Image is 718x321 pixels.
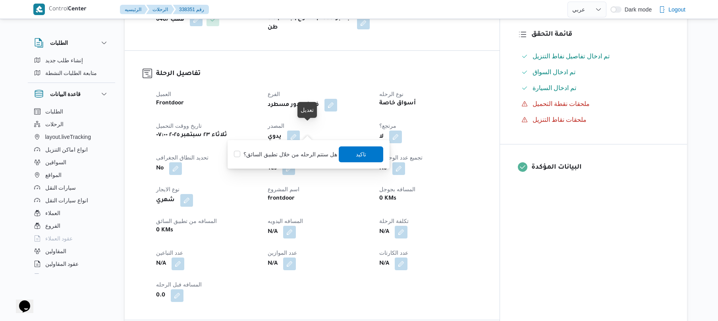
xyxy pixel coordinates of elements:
[31,131,112,143] button: layout.liveTracking
[173,5,209,14] button: 338351 رقم
[268,164,277,173] b: Yes
[533,100,590,107] span: ملحقات نقطة التحميل
[156,131,227,140] b: ثلاثاء ٢٣ سبتمبر ٢٠٢٥ ٠٧:٠٠
[379,259,389,269] b: N/A
[31,219,112,232] button: الفروع
[31,67,112,79] button: متابعة الطلبات النشطة
[31,207,112,219] button: العملاء
[531,29,669,40] h3: قائمة التحقق
[518,98,669,110] button: ملحقات نقطة التحميل
[156,164,164,173] b: No
[379,91,403,97] span: نوع الرحله
[533,85,577,91] span: تم ادخال السيارة
[31,270,112,283] button: اجهزة التليفون
[533,99,590,109] span: ملحقات نقطة التحميل
[656,2,689,17] button: Logout
[8,289,33,313] iframe: chat widget
[45,183,76,192] span: سيارات النقل
[45,132,91,142] span: layout.liveTracking
[268,132,282,142] b: يدوي
[45,246,66,256] span: المقاولين
[379,194,396,204] b: 0 KMs
[379,227,389,237] b: N/A
[45,68,97,78] span: متابعة الطلبات النشطة
[518,50,669,63] button: تم ادخال تفاصيل نفاط التنزيل
[156,69,482,79] h3: تفاصيل الرحلة
[533,69,576,75] span: تم ادخال السواق
[31,245,112,258] button: المقاولين
[156,218,217,224] span: المسافه من تطبيق السائق
[45,158,66,167] span: السواقين
[156,154,208,161] span: تحديد النطاق الجغرافى
[268,218,303,224] span: المسافه اليدويه
[28,105,115,277] div: قاعدة البيانات
[379,218,409,224] span: تكلفة الرحلة
[120,5,148,14] button: الرئيسيه
[518,82,669,94] button: تم ادخال السيارة
[31,156,112,169] button: السواقين
[268,250,297,256] span: عدد الموازين
[45,196,89,205] span: انواع سيارات النقل
[379,132,384,142] b: لا
[31,181,112,194] button: سيارات النقل
[31,143,112,156] button: انواع اماكن التنزيل
[68,6,87,13] b: Center
[668,5,685,14] span: Logout
[156,226,173,235] b: 0 KMs
[268,13,351,33] b: جامبو 7000 | مفتوح | جاف | 3.5 طن
[533,52,610,61] span: تم ادخال تفاصيل نفاط التنزيل
[146,5,174,14] button: الرحلات
[156,250,183,256] span: عدد التباعين
[379,123,396,129] span: مرتجع؟
[156,196,175,205] b: شهري
[45,234,73,243] span: عقود العملاء
[156,281,202,288] span: المسافه فبل الرحله
[31,258,112,270] button: عقود المقاولين
[268,186,299,192] span: اسم المشروع
[518,66,669,79] button: تم ادخال السواق
[31,105,112,118] button: الطلبات
[379,154,423,161] span: تجميع عدد الوحدات
[33,4,45,15] img: X8yXhbKr1z7QwAAAABJRU5ErkJggg==
[34,89,109,99] button: قاعدة البيانات
[45,107,63,116] span: الطلبات
[533,67,576,77] span: تم ادخال السواق
[268,194,295,204] b: frontdoor
[621,6,652,13] span: Dark mode
[156,91,171,97] span: العميل
[45,221,60,231] span: الفروع
[301,105,314,115] div: تعديل
[50,89,81,99] h3: قاعدة البيانات
[45,170,62,180] span: المواقع
[379,99,416,108] b: أسواق خاصة
[31,194,112,207] button: انواع سيارات النقل
[156,186,179,192] span: نوع الايجار
[518,113,669,126] button: ملحقات نقاط التنزيل
[45,272,78,281] span: اجهزة التليفون
[156,291,165,300] b: 0.0
[156,259,166,269] b: N/A
[339,146,384,162] button: تاكيد
[379,164,387,173] b: No
[268,227,278,237] b: N/A
[34,38,109,48] button: الطلبات
[268,123,284,129] span: المصدر
[31,169,112,181] button: المواقع
[268,91,280,97] span: الفرع
[45,119,64,129] span: الرحلات
[234,150,337,159] label: هل ستتم الرحله من خلال تطبيق السائق؟
[533,115,587,125] span: ملحقات نقاط التنزيل
[31,232,112,245] button: عقود العملاء
[379,250,408,256] span: عدد الكارتات
[28,54,115,83] div: الطلبات
[356,150,367,159] span: تاكيد
[45,56,83,65] span: إنشاء طلب جديد
[268,259,278,269] b: N/A
[531,162,669,173] h3: البيانات المؤكدة
[268,100,319,110] b: فرونت دور مسطرد
[533,116,587,123] span: ملحقات نقاط التنزيل
[156,123,202,129] span: تاريخ ووقت التحميل
[533,53,610,60] span: تم ادخال تفاصيل نفاط التنزيل
[50,38,68,48] h3: الطلبات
